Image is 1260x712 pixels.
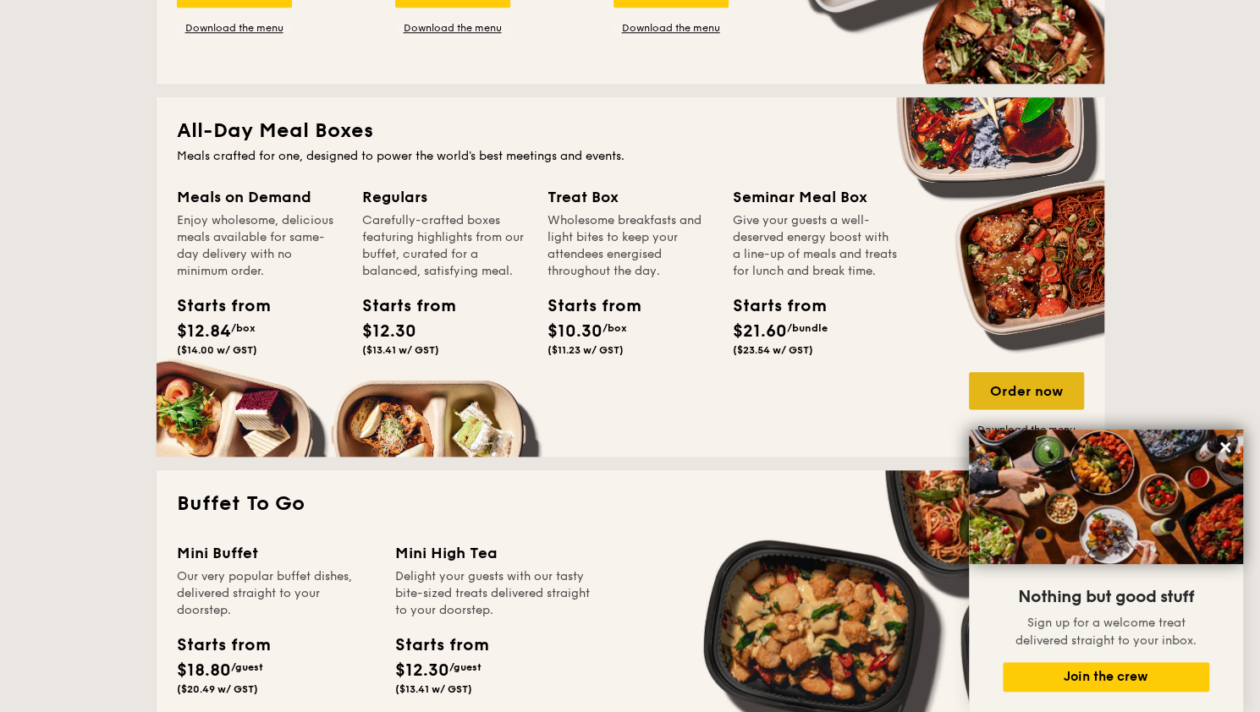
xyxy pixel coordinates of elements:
div: Starts from [547,293,624,319]
span: $12.84 [177,321,231,342]
span: /bundle [787,322,828,334]
span: $21.60 [733,321,787,342]
a: Download the menu [613,21,729,35]
h2: All-Day Meal Boxes [177,118,1084,145]
a: Download the menu [177,21,292,35]
div: Carefully-crafted boxes featuring highlights from our buffet, curated for a balanced, satisfying ... [362,212,527,280]
div: Mini High Tea [395,541,593,565]
div: Meals on Demand [177,185,342,209]
button: Close [1212,434,1239,461]
span: $18.80 [177,660,231,681]
div: Starts from [395,633,487,658]
span: /guest [449,661,481,673]
div: Order now [969,372,1084,409]
span: ($14.00 w/ GST) [177,344,257,356]
span: $10.30 [547,321,602,342]
div: Wholesome breakfasts and light bites to keep your attendees energised throughout the day. [547,212,713,280]
span: $12.30 [395,660,449,681]
div: Delight your guests with our tasty bite-sized treats delivered straight to your doorstep. [395,568,593,619]
div: Regulars [362,185,527,209]
span: Sign up for a welcome treat delivered straight to your inbox. [1015,616,1197,648]
span: Nothing but good stuff [1018,587,1194,607]
div: Enjoy wholesome, delicious meals available for same-day delivery with no minimum order. [177,212,342,280]
span: ($20.49 w/ GST) [177,683,258,695]
div: Mini Buffet [177,541,375,565]
div: Seminar Meal Box [733,185,898,209]
span: /box [602,322,627,334]
span: /guest [231,661,263,673]
a: Download the menu [969,423,1084,436]
div: Meals crafted for one, designed to power the world's best meetings and events. [177,148,1084,165]
span: /box [231,322,256,334]
div: Starts from [177,633,269,658]
span: ($23.54 w/ GST) [733,344,813,356]
img: DSC07876-Edit02-Large.jpeg [969,430,1243,564]
div: Starts from [733,293,809,319]
div: Starts from [362,293,438,319]
span: ($11.23 w/ GST) [547,344,624,356]
a: Download the menu [395,21,510,35]
div: Our very popular buffet dishes, delivered straight to your doorstep. [177,568,375,619]
span: ($13.41 w/ GST) [362,344,439,356]
div: Starts from [177,293,253,319]
span: ($13.41 w/ GST) [395,683,472,695]
span: $12.30 [362,321,416,342]
h2: Buffet To Go [177,490,1084,518]
div: Treat Box [547,185,713,209]
div: Give your guests a well-deserved energy boost with a line-up of meals and treats for lunch and br... [733,212,898,280]
button: Join the crew [1003,662,1209,692]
